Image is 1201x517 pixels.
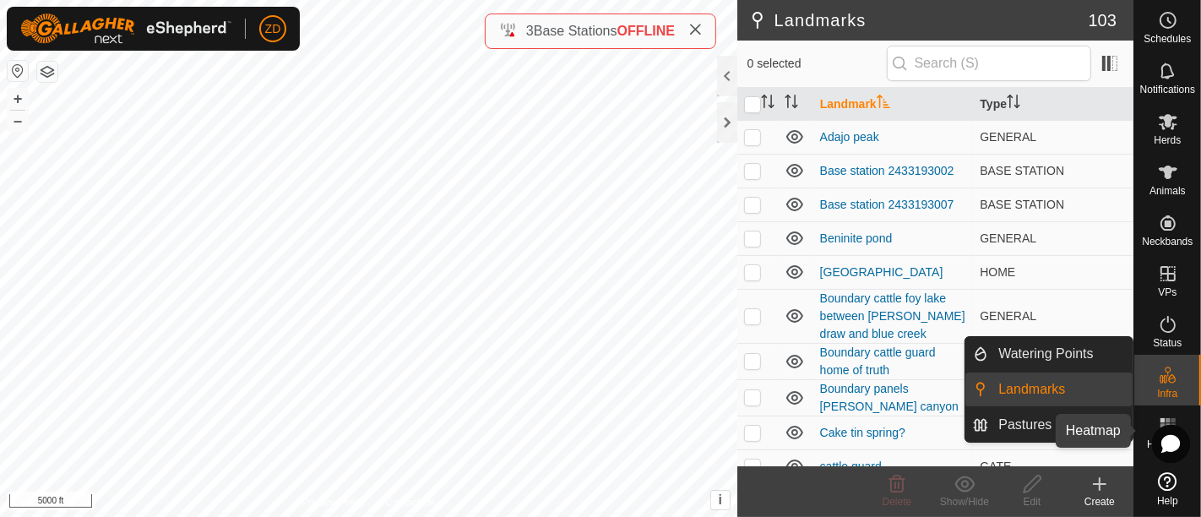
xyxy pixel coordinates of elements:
button: Map Layers [37,62,57,82]
span: Delete [883,496,912,508]
span: 103 [1089,8,1117,33]
li: Landmarks [965,373,1133,406]
p-sorticon: Activate to sort [1007,97,1020,111]
span: Infra [1157,389,1177,399]
span: Neckbands [1142,237,1193,247]
span: i [719,493,722,507]
span: ZD [265,20,281,38]
input: Search (S) [887,46,1091,81]
a: Adajo peak [820,130,879,144]
span: 0 selected [747,55,887,73]
span: Heatmap [1147,439,1188,449]
a: Contact Us [385,495,435,510]
a: [GEOGRAPHIC_DATA] [820,265,943,279]
a: Base station 2433193007 [820,198,954,211]
a: Watering Points [988,337,1133,371]
div: Edit [998,494,1066,509]
th: Type [973,88,1133,121]
a: Landmarks [988,373,1133,406]
span: Watering Points [998,344,1093,364]
span: 3 [526,24,534,38]
a: Privacy Policy [302,495,365,510]
a: Base station 2433193002 [820,164,954,177]
span: Animals [1149,186,1186,196]
span: VPs [1158,287,1177,297]
span: HOME [980,265,1015,279]
span: Notifications [1140,84,1195,95]
p-sorticon: Activate to sort [877,97,890,111]
a: cattle guard [820,460,882,473]
span: Base Stations [534,24,617,38]
span: Status [1153,338,1182,348]
th: Landmark [813,88,974,121]
a: Boundary panels [PERSON_NAME] canyon [820,382,959,413]
div: Create [1066,494,1133,509]
li: Pastures [965,408,1133,442]
span: GENERAL [980,309,1036,323]
h2: Landmarks [747,10,1089,30]
span: Schedules [1144,34,1191,44]
button: Reset Map [8,61,28,81]
p-sorticon: Activate to sort [761,97,774,111]
span: Landmarks [998,379,1065,400]
span: GENERAL [980,130,1036,144]
button: – [8,111,28,131]
li: Watering Points [965,337,1133,371]
span: Pastures [998,415,1052,435]
span: BASE STATION [980,198,1064,211]
span: GATE [980,460,1011,473]
div: Show/Hide [931,494,998,509]
button: + [8,89,28,109]
a: Beninite pond [820,231,893,245]
a: Pastures [988,408,1133,442]
a: Help [1134,465,1201,513]
a: Cake tin spring? [820,426,905,439]
a: Boundary cattle guard home of truth [820,346,936,377]
p-sorticon: Activate to sort [785,97,798,111]
button: i [711,491,730,509]
img: Gallagher Logo [20,14,231,44]
span: OFFLINE [617,24,675,38]
a: Boundary cattle foy lake between [PERSON_NAME] draw and blue creek [820,291,965,340]
span: Help [1157,496,1178,506]
span: GENERAL [980,231,1036,245]
span: Herds [1154,135,1181,145]
span: BASE STATION [980,164,1064,177]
